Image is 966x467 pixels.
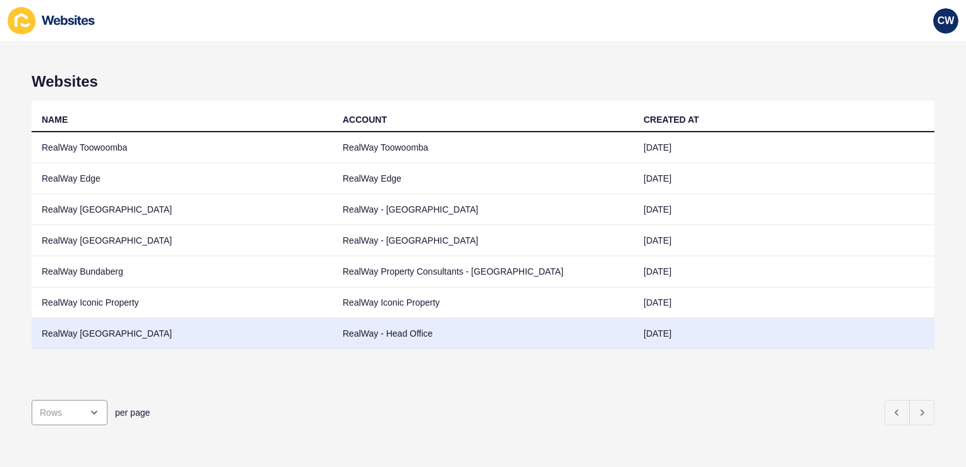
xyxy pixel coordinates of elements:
td: [DATE] [633,132,934,163]
td: RealWay Edge [32,163,333,194]
td: [DATE] [633,225,934,256]
div: ACCOUNT [343,113,387,126]
span: per page [115,406,150,419]
td: RealWay [GEOGRAPHIC_DATA] [32,194,333,225]
td: [DATE] [633,318,934,349]
div: CREATED AT [644,113,699,126]
td: RealWay Bundaberg [32,256,333,287]
td: RealWay Iconic Property [32,287,333,318]
td: RealWay Property Consultants - [GEOGRAPHIC_DATA] [333,256,633,287]
td: RealWay Iconic Property [333,287,633,318]
td: RealWay Toowoomba [32,132,333,163]
td: RealWay - [GEOGRAPHIC_DATA] [333,194,633,225]
td: [DATE] [633,287,934,318]
td: RealWay - [GEOGRAPHIC_DATA] [333,225,633,256]
td: RealWay Toowoomba [333,132,633,163]
td: RealWay [GEOGRAPHIC_DATA] [32,225,333,256]
div: NAME [42,113,68,126]
div: open menu [32,400,107,425]
span: CW [938,15,955,27]
td: RealWay [GEOGRAPHIC_DATA] [32,318,333,349]
td: [DATE] [633,194,934,225]
td: [DATE] [633,163,934,194]
td: RealWay Edge [333,163,633,194]
h1: Websites [32,73,934,90]
td: [DATE] [633,256,934,287]
td: RealWay - Head Office [333,318,633,349]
